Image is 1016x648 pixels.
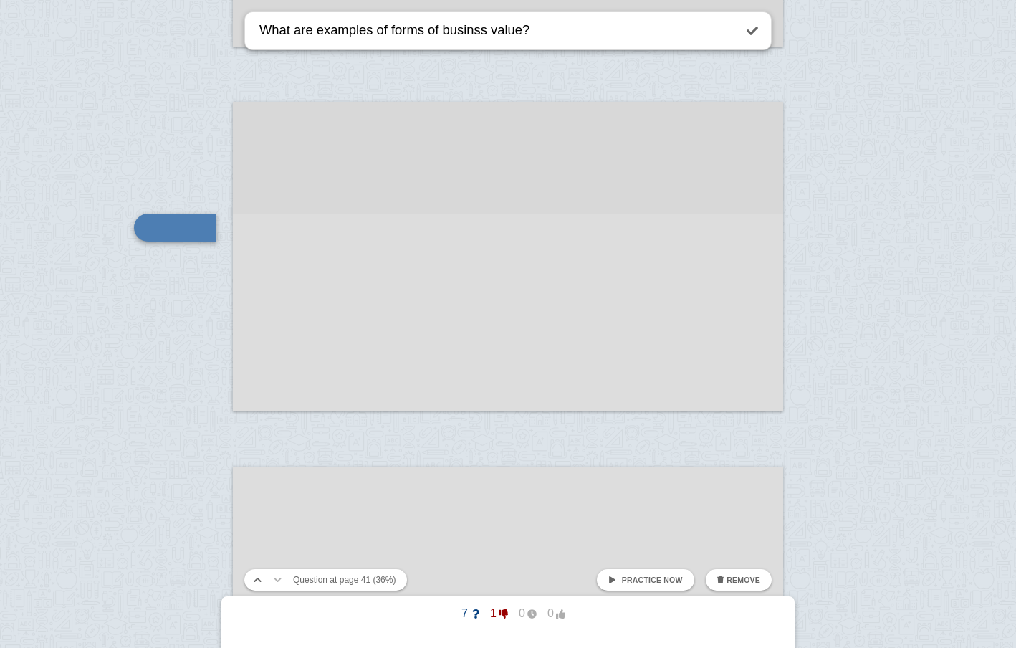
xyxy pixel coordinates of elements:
[706,569,772,591] button: Remove
[597,569,694,591] a: Practice now
[622,576,683,584] span: Practice now
[508,607,537,620] span: 0
[537,607,565,620] span: 0
[451,607,479,620] span: 7
[479,607,508,620] span: 1
[439,602,577,625] button: 7100
[287,569,401,591] button: Question at page 41 (36%)
[727,576,760,584] span: Remove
